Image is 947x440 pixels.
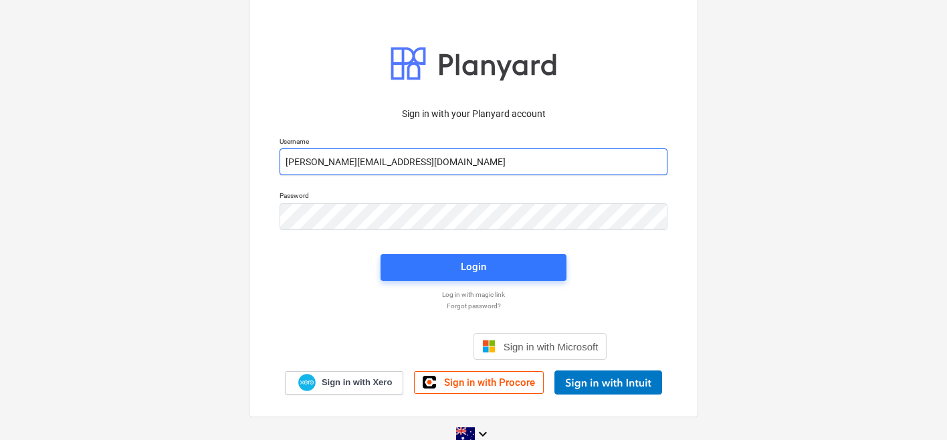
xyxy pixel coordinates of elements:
p: Username [280,137,667,148]
a: Sign in with Xero [285,371,404,395]
span: Sign in with Xero [322,376,392,389]
input: Username [280,148,667,175]
span: Sign in with Microsoft [504,341,599,352]
span: Sign in with Procore [444,376,535,389]
iframe: Sign in with Google Button [334,332,469,361]
img: Xero logo [298,374,316,392]
button: Login [381,254,566,281]
a: Forgot password? [273,302,674,310]
p: Sign in with your Planyard account [280,107,667,121]
a: Log in with magic link [273,290,674,299]
div: Login [461,258,486,276]
p: Password [280,191,667,203]
a: Sign in with Procore [414,371,544,394]
img: Microsoft logo [482,340,496,353]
